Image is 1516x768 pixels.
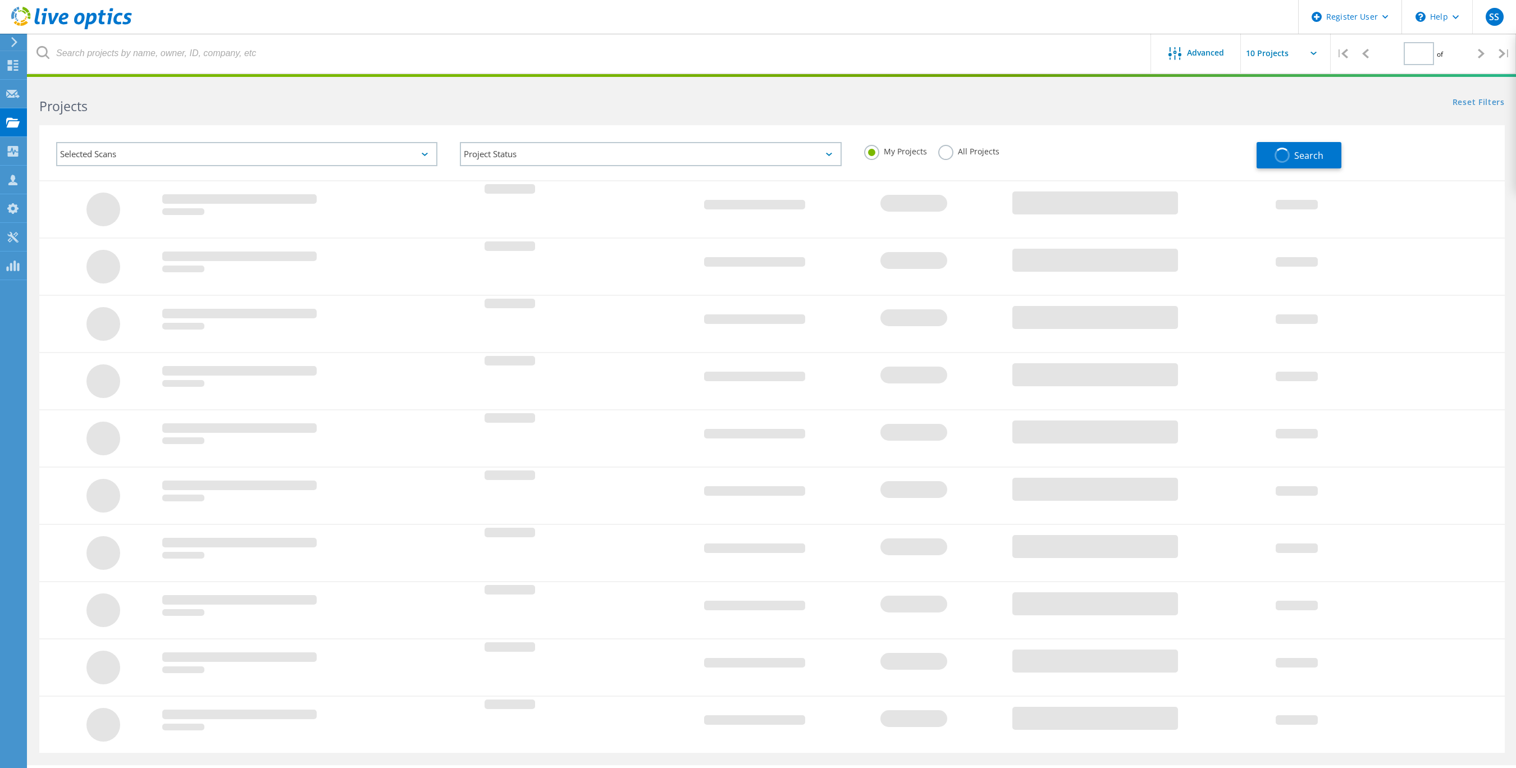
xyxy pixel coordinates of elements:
div: Selected Scans [56,142,437,166]
span: of [1437,49,1443,59]
a: Live Optics Dashboard [11,24,132,31]
label: All Projects [938,145,999,156]
span: Search [1294,149,1323,162]
label: My Projects [864,145,927,156]
div: Project Status [460,142,841,166]
input: Search projects by name, owner, ID, company, etc [28,34,1152,73]
div: | [1493,34,1516,74]
div: | [1331,34,1354,74]
span: Advanced [1187,49,1224,57]
b: Projects [39,97,88,115]
a: Reset Filters [1453,98,1505,108]
button: Search [1257,142,1341,168]
svg: \n [1415,12,1426,22]
span: SS [1489,12,1499,21]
